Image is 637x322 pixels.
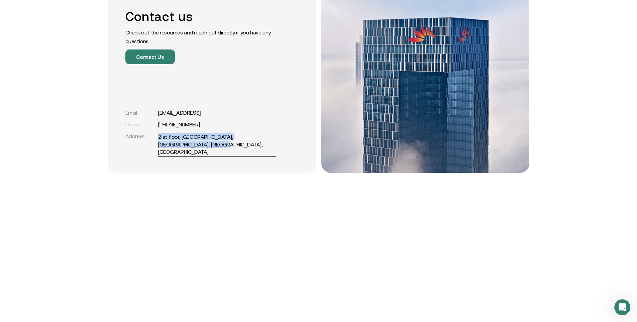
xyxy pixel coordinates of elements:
a: [EMAIL_ADDRESS] [158,110,201,116]
div: Phone [125,121,155,128]
div: Address [125,133,155,139]
a: [PHONE_NUMBER] [158,121,200,128]
h2: Contact us [125,9,276,24]
button: Contact Us [125,49,175,64]
a: 21st floor, [GEOGRAPHIC_DATA], [GEOGRAPHIC_DATA], [GEOGRAPHIC_DATA], [GEOGRAPHIC_DATA] [158,133,276,155]
iframe: Intercom live chat [614,299,630,315]
p: Check out the resources and reach out directly if you have any questions [125,28,276,45]
div: Email [125,110,155,116]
